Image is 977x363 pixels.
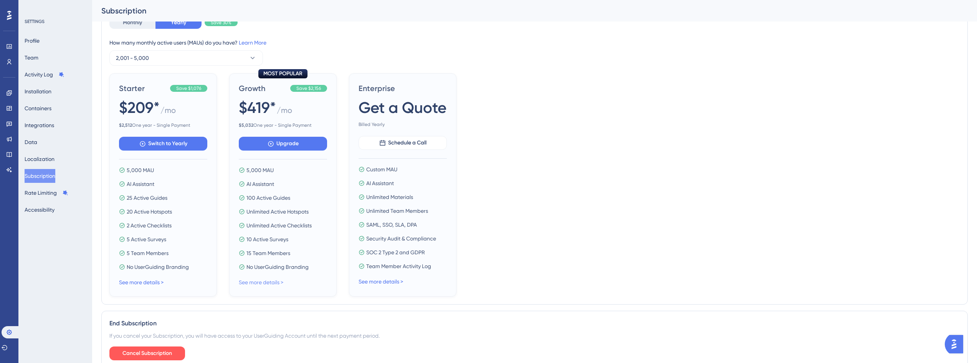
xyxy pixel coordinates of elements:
[119,122,207,128] span: One year - Single Payment
[239,40,266,46] a: Learn More
[388,138,427,148] span: Schedule a Call
[127,249,169,258] span: 5 Team Members
[359,83,447,94] span: Enterprise
[127,207,172,216] span: 20 Active Hotspots
[366,192,413,202] span: Unlimited Materials
[25,186,68,200] button: Rate Limiting
[119,123,132,128] b: $ 2,512
[25,18,87,25] div: SETTINGS
[122,349,172,358] span: Cancel Subscription
[109,331,960,340] div: If you cancel your Subscription, you will have access to your UserGuiding Account until the next ...
[366,179,394,188] span: AI Assistant
[366,234,436,243] span: Security Audit & Compliance
[148,139,187,148] span: Switch to Yearly
[25,51,38,65] button: Team
[366,206,428,215] span: Unlimited Team Members
[246,179,274,189] span: AI Assistant
[246,166,274,175] span: 5,000 MAU
[101,5,949,16] div: Subscription
[359,278,403,285] a: See more details >
[109,17,155,29] button: Monthly
[211,20,231,26] span: Save 30%
[246,249,290,258] span: 15 Team Members
[276,139,299,148] span: Upgrade
[109,50,263,66] button: 2,001 - 5,000
[109,319,960,328] div: End Subscription
[25,169,55,183] button: Subscription
[366,165,397,174] span: Custom MAU
[258,69,307,78] div: MOST POPULAR
[296,85,321,91] span: Save $2,156
[25,135,37,149] button: Data
[246,207,309,216] span: Unlimited Active Hotspots
[116,53,149,63] span: 2,001 - 5,000
[239,83,287,94] span: Growth
[119,137,207,151] button: Switch to Yearly
[945,333,968,356] iframe: UserGuiding AI Assistant Launcher
[176,85,201,91] span: Save $1,076
[366,262,431,271] span: Team Member Activity Log
[119,97,160,118] span: $209*
[359,97,446,118] span: Get a Quote
[239,137,327,151] button: Upgrade
[127,221,172,230] span: 2 Active Checklists
[25,118,54,132] button: Integrations
[366,220,417,229] span: SAML, SSO, SLA, DPA
[239,279,283,285] a: See more details >
[239,97,276,118] span: $419*
[155,17,202,29] button: Yearly
[25,203,55,217] button: Accessibility
[109,346,185,360] button: Cancel Subscription
[246,221,312,230] span: Unlimited Active Checklists
[239,122,327,128] span: One year - Single Payment
[160,105,176,119] span: / mo
[127,235,166,244] span: 5 Active Surveys
[359,136,447,150] button: Schedule a Call
[127,262,189,272] span: No UserGuiding Branding
[246,193,290,202] span: 100 Active Guides
[119,279,164,285] a: See more details >
[127,166,154,175] span: 5,000 MAU
[25,34,40,48] button: Profile
[277,105,292,119] span: / mo
[127,193,167,202] span: 25 Active Guides
[109,38,960,47] div: How many monthly active users (MAUs) do you have?
[25,85,51,98] button: Installation
[239,123,253,128] b: $ 5,032
[119,83,167,94] span: Starter
[25,152,55,166] button: Localization
[246,235,288,244] span: 10 Active Surveys
[127,179,154,189] span: AI Assistant
[25,68,64,81] button: Activity Log
[359,121,447,128] span: Billed Yearly
[25,101,51,115] button: Containers
[366,248,425,257] span: SOC 2 Type 2 and GDPR
[246,262,309,272] span: No UserGuiding Branding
